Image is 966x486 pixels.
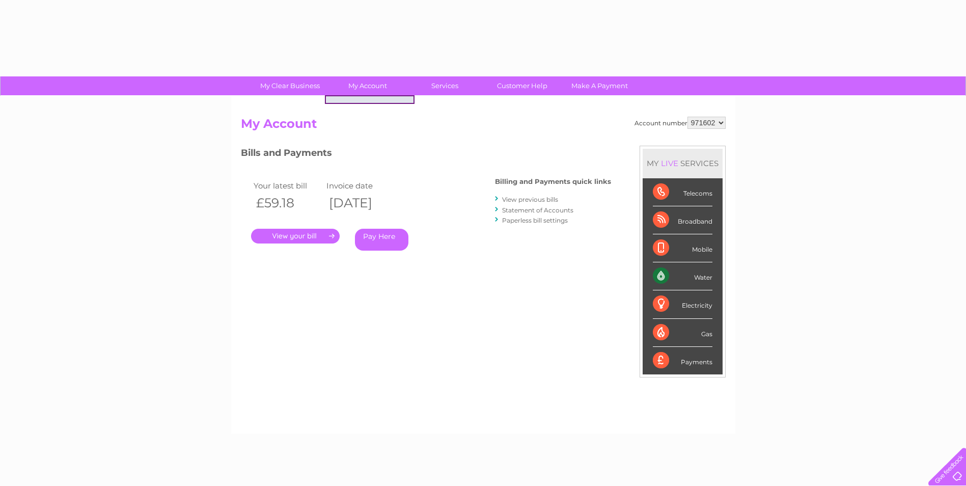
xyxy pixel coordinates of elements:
div: Broadband [653,206,712,234]
a: View previous bills [502,196,558,203]
th: [DATE] [324,193,397,213]
div: Account number [634,117,726,129]
div: Payments [653,347,712,374]
td: Your latest bill [251,179,324,193]
div: Electricity [653,290,712,318]
div: LIVE [659,158,680,168]
a: Statement of Accounts [502,206,573,214]
div: Telecoms [653,178,712,206]
h3: Bills and Payments [241,146,611,164]
a: Bills and Payments [329,96,413,117]
div: Water [653,262,712,290]
a: Services [403,76,487,95]
h2: My Account [241,117,726,136]
a: Paperless bill settings [502,217,568,224]
div: Mobile [653,234,712,262]
a: My Account [325,76,409,95]
h4: Billing and Payments quick links [495,178,611,185]
a: . [251,229,340,244]
th: £59.18 [251,193,324,213]
a: My Clear Business [248,76,332,95]
div: Gas [653,319,712,347]
a: Make A Payment [558,76,642,95]
a: Pay Here [355,229,408,251]
td: Invoice date [324,179,397,193]
a: Customer Help [480,76,564,95]
div: MY SERVICES [643,149,723,178]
